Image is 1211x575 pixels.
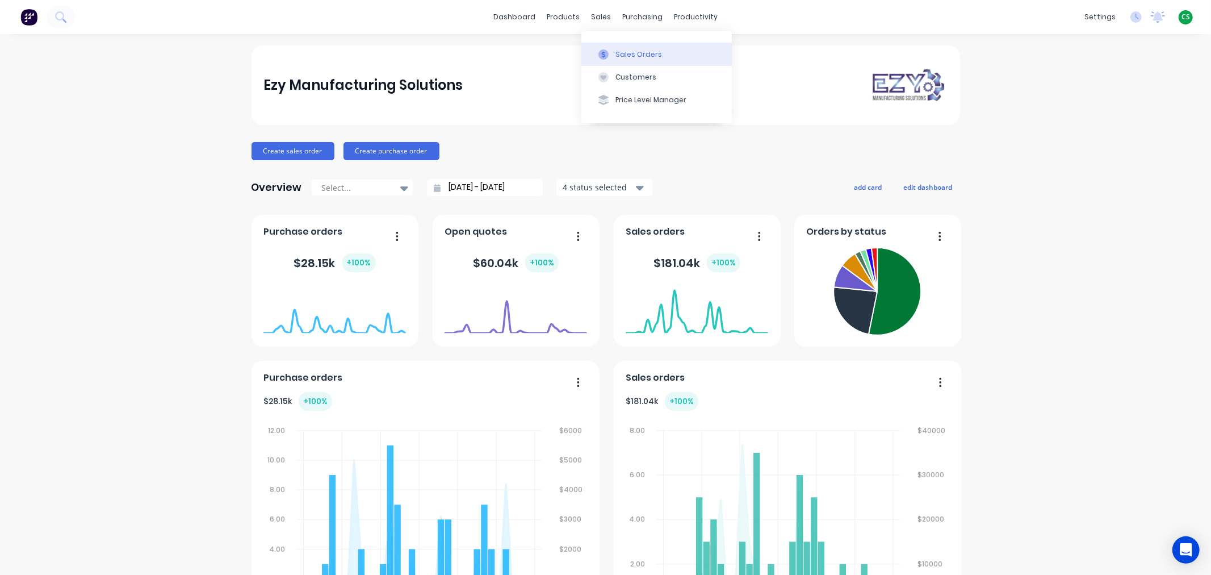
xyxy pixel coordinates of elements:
[269,426,286,435] tspan: 12.00
[615,72,656,82] div: Customers
[1181,12,1190,22] span: CS
[1079,9,1121,26] div: settings
[299,392,332,411] div: + 100 %
[560,426,583,435] tspan: $6000
[581,89,732,111] button: Price Level Manager
[252,142,334,160] button: Create sales order
[918,559,943,569] tspan: $10000
[847,180,890,194] button: add card
[20,9,37,26] img: Factory
[665,392,698,411] div: + 100 %
[252,176,302,199] div: Overview
[525,253,559,272] div: + 100 %
[263,225,342,239] span: Purchase orders
[581,66,732,89] button: Customers
[263,392,332,411] div: $ 28.15k
[868,66,948,103] img: Ezy Manufacturing Solutions
[560,485,583,494] tspan: $4000
[342,253,376,272] div: + 100 %
[626,392,698,411] div: $ 181.04k
[631,559,646,569] tspan: 2.00
[615,49,662,60] div: Sales Orders
[626,225,685,239] span: Sales orders
[653,253,740,272] div: $ 181.04k
[918,515,945,524] tspan: $20000
[541,9,585,26] div: products
[918,470,945,480] tspan: $30000
[630,426,646,435] tspan: 8.00
[560,455,583,465] tspan: $5000
[615,95,686,105] div: Price Level Manager
[263,371,342,385] span: Purchase orders
[294,253,376,272] div: $ 28.15k
[488,9,541,26] a: dashboard
[581,43,732,65] button: Sales Orders
[563,181,634,193] div: 4 status selected
[806,225,886,239] span: Orders by status
[1172,536,1200,564] div: Open Intercom Messenger
[630,515,646,524] tspan: 4.00
[617,9,668,26] div: purchasing
[343,142,439,160] button: Create purchase order
[630,470,646,480] tspan: 6.00
[270,544,286,554] tspan: 4.00
[556,179,653,196] button: 4 status selected
[918,426,946,435] tspan: $40000
[263,74,463,97] div: Ezy Manufacturing Solutions
[560,544,582,554] tspan: $2000
[896,180,960,194] button: edit dashboard
[560,515,582,524] tspan: $3000
[473,253,559,272] div: $ 60.04k
[268,455,286,465] tspan: 10.00
[270,515,286,524] tspan: 6.00
[707,253,740,272] div: + 100 %
[668,9,723,26] div: productivity
[445,225,507,239] span: Open quotes
[585,9,617,26] div: sales
[270,485,286,494] tspan: 8.00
